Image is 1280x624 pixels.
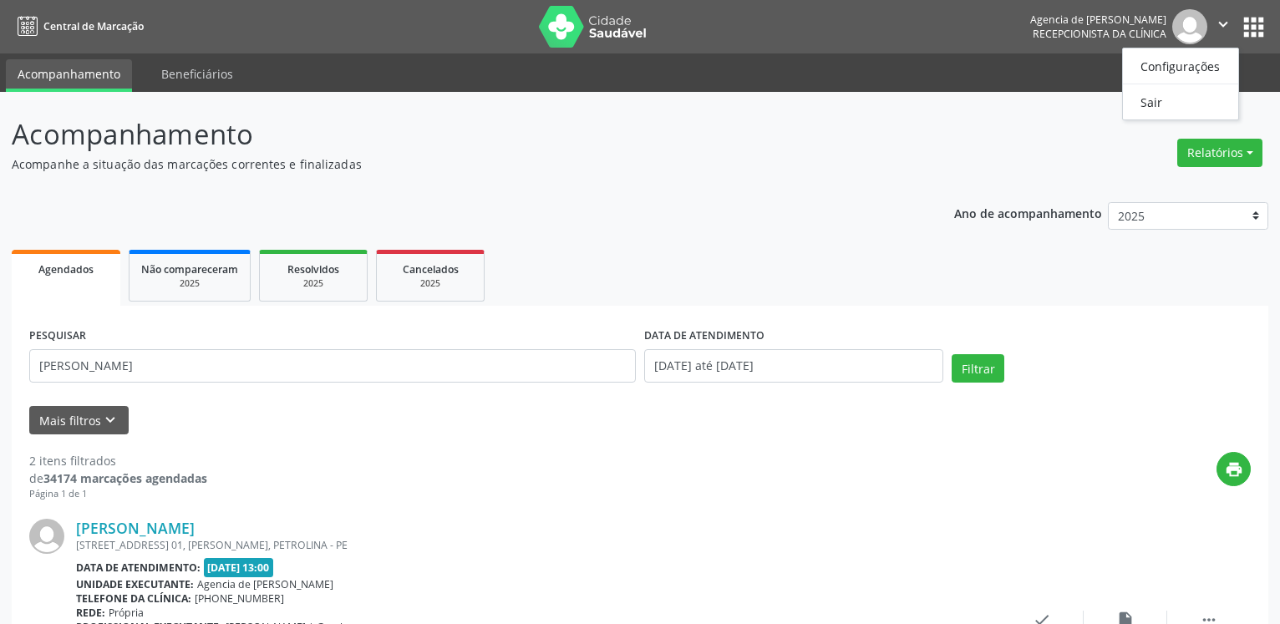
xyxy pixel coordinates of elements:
[1123,90,1238,114] a: Sair
[76,591,191,606] b: Telefone da clínica:
[1225,460,1243,479] i: print
[197,577,333,591] span: Agencia de [PERSON_NAME]
[43,19,144,33] span: Central de Marcação
[29,406,129,435] button: Mais filtroskeyboard_arrow_down
[1033,27,1166,41] span: Recepcionista da clínica
[389,277,472,290] div: 2025
[29,349,636,383] input: Nome, código do beneficiário ou CPF
[1030,13,1166,27] div: Agencia de [PERSON_NAME]
[76,538,1000,552] div: [STREET_ADDRESS] 01, [PERSON_NAME], PETROLINA - PE
[43,470,207,486] strong: 34174 marcações agendadas
[150,59,245,89] a: Beneficiários
[6,59,132,92] a: Acompanhamento
[195,591,284,606] span: [PHONE_NUMBER]
[12,114,891,155] p: Acompanhamento
[204,558,274,577] span: [DATE] 13:00
[76,561,201,575] b: Data de atendimento:
[101,411,119,429] i: keyboard_arrow_down
[1214,15,1232,33] i: 
[29,519,64,554] img: img
[141,262,238,276] span: Não compareceram
[76,606,105,620] b: Rede:
[287,262,339,276] span: Resolvidos
[1123,54,1238,78] a: Configurações
[12,13,144,40] a: Central de Marcação
[952,354,1004,383] button: Filtrar
[272,277,355,290] div: 2025
[29,452,207,469] div: 2 itens filtrados
[29,323,86,349] label: PESQUISAR
[1177,139,1262,167] button: Relatórios
[1172,9,1207,44] img: img
[1122,48,1239,120] ul: 
[29,487,207,501] div: Página 1 de 1
[12,155,891,173] p: Acompanhe a situação das marcações correntes e finalizadas
[644,323,764,349] label: DATA DE ATENDIMENTO
[1207,9,1239,44] button: 
[403,262,459,276] span: Cancelados
[1239,13,1268,42] button: apps
[109,606,144,620] span: Própria
[644,349,943,383] input: Selecione um intervalo
[76,519,195,537] a: [PERSON_NAME]
[76,577,194,591] b: Unidade executante:
[29,469,207,487] div: de
[141,277,238,290] div: 2025
[954,202,1102,223] p: Ano de acompanhamento
[38,262,94,276] span: Agendados
[1217,452,1251,486] button: print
